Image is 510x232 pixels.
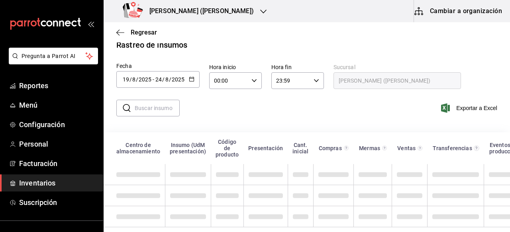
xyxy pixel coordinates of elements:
[19,100,97,110] span: Menú
[135,100,180,116] input: Buscar insumo
[474,145,479,151] svg: Total de presentación del insumo transferido ya sea fuera o dentro de la sucursal en el rango de ...
[132,76,136,83] input: Month
[116,63,132,69] span: Fecha
[143,6,254,16] h3: [PERSON_NAME] ([PERSON_NAME])
[129,76,132,83] span: /
[169,76,171,83] span: /
[382,145,387,151] svg: Total de presentación del insumo mermado en el rango de fechas seleccionado.
[443,103,497,113] button: Exportar a Excel
[131,29,157,36] span: Regresar
[138,76,152,83] input: Year
[9,48,98,64] button: Pregunta a Parrot AI
[162,76,165,83] span: /
[19,80,97,91] span: Reportes
[155,76,162,83] input: Day
[171,76,185,83] input: Year
[116,29,157,36] button: Regresar
[418,145,422,151] svg: Total de presentación del insumo vendido en el rango de fechas seleccionado.
[116,39,187,51] div: Rastreo de insumos
[216,139,239,158] div: Código de producto
[116,142,160,155] div: Centro de almacenamiento
[153,76,154,83] span: -
[122,76,129,83] input: Day
[19,119,97,130] span: Configuración
[432,145,473,151] div: Transferencias
[19,178,97,188] span: Inventarios
[19,158,97,169] span: Facturación
[88,21,94,27] button: open_drawer_menu
[6,58,98,66] a: Pregunta a Parrot AI
[165,76,169,83] input: Month
[248,145,283,151] div: Presentación
[358,145,381,151] div: Mermas
[396,145,416,151] div: Ventas
[292,142,308,155] div: Cant. inicial
[344,145,349,151] svg: Total de presentación del insumo comprado en el rango de fechas seleccionado.
[19,197,97,208] span: Suscripción
[271,64,324,70] label: Hora fin
[209,64,262,70] label: Hora inicio
[22,52,86,60] span: Pregunta a Parrot AI
[318,145,342,151] div: Compras
[136,76,138,83] span: /
[333,64,461,70] label: Sucursal
[19,139,97,149] span: Personal
[170,142,206,155] div: Insumo (UdM presentación)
